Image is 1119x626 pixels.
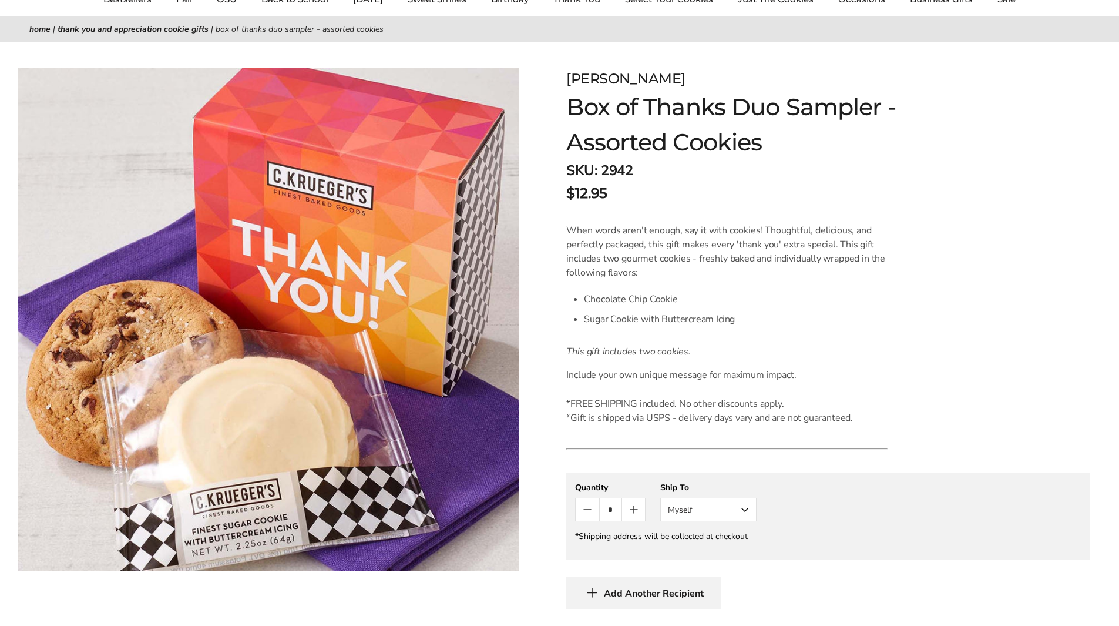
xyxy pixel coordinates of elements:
a: Thank You and Appreciation Cookie Gifts [58,24,209,35]
gfm-form: New recipient [566,473,1090,560]
div: *Gift is shipped via USPS - delivery days vary and are not guaranteed. [566,411,888,425]
input: Quantity [599,498,622,521]
img: Box of Thanks Duo Sampler - Assorted Cookies [18,68,519,571]
span: Add Another Recipient [604,588,704,600]
button: Myself [660,498,757,521]
a: Home [29,24,51,35]
li: Chocolate Chip Cookie [584,289,888,309]
div: Quantity [575,482,646,493]
strong: SKU: [566,161,597,180]
span: | [211,24,213,35]
p: Include your own unique message for maximum impact. [566,368,888,382]
div: Ship To [660,482,757,493]
iframe: Sign Up via Text for Offers [9,581,122,617]
span: $12.95 [566,183,607,204]
button: Count plus [622,498,645,521]
nav: breadcrumbs [29,22,1090,36]
button: Add Another Recipient [566,577,721,609]
span: 2942 [601,161,633,180]
button: Count minus [576,498,599,521]
span: Box of Thanks Duo Sampler - Assorted Cookies [216,24,384,35]
div: *Shipping address will be collected at checkout [575,531,1081,542]
span: | [53,24,55,35]
div: [PERSON_NAME] [566,68,941,89]
i: This gift includes two cookies. [566,345,691,358]
li: Sugar Cookie with Buttercream Icing [584,309,888,329]
h1: Box of Thanks Duo Sampler - Assorted Cookies [566,89,941,160]
p: When words aren't enough, say it with cookies! Thoughtful, delicious, and perfectly packaged, thi... [566,223,888,280]
div: *FREE SHIPPING included. No other discounts apply. [566,397,888,411]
